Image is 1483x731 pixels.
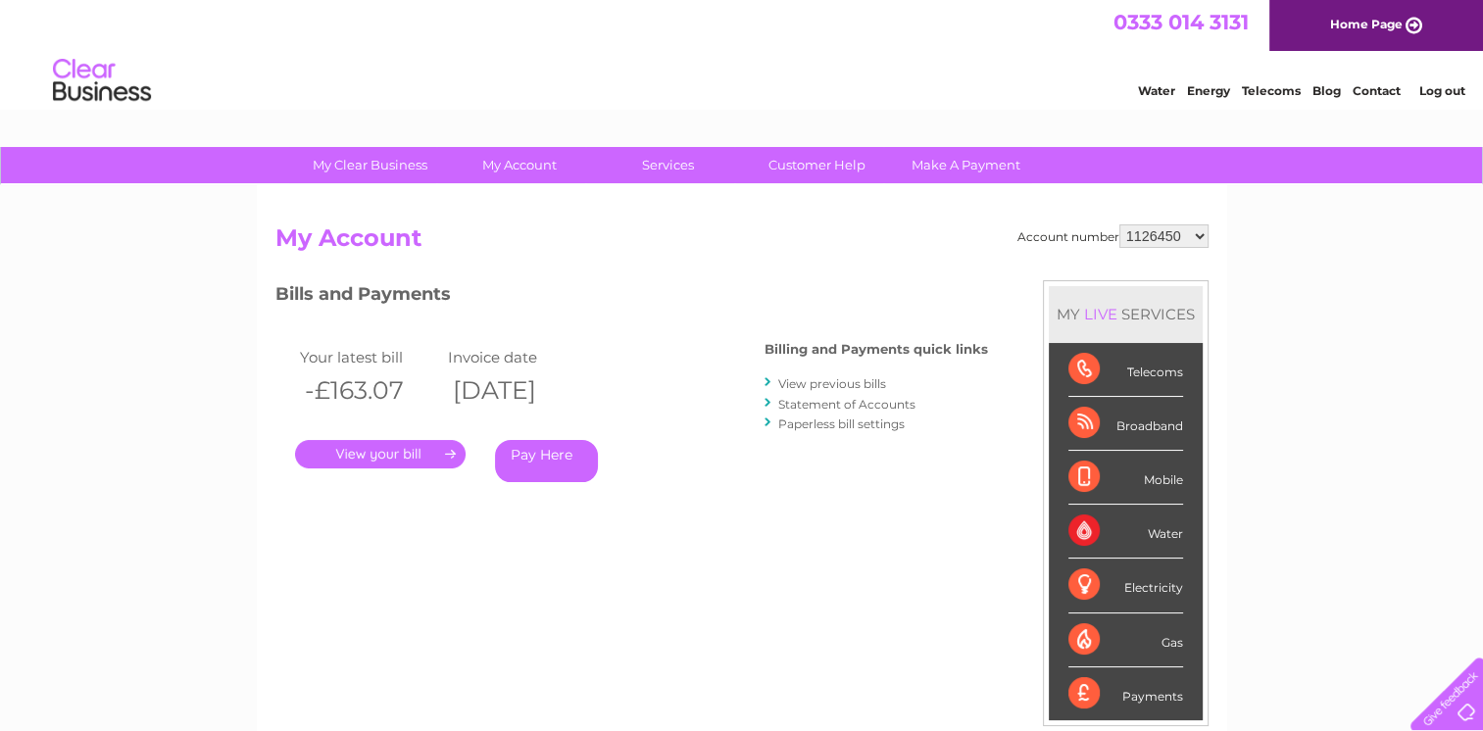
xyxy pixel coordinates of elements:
[1068,505,1183,559] div: Water
[885,147,1047,183] a: Make A Payment
[765,342,988,357] h4: Billing and Payments quick links
[495,440,598,482] a: Pay Here
[52,51,152,111] img: logo.png
[438,147,600,183] a: My Account
[1049,286,1203,342] div: MY SERVICES
[1068,559,1183,612] div: Electricity
[295,344,443,370] td: Your latest bill
[1068,613,1183,667] div: Gas
[1080,305,1121,323] div: LIVE
[289,147,451,183] a: My Clear Business
[1353,83,1401,98] a: Contact
[443,370,591,411] th: [DATE]
[778,376,886,391] a: View previous bills
[736,147,898,183] a: Customer Help
[295,440,466,468] a: .
[778,416,905,431] a: Paperless bill settings
[1113,10,1249,34] a: 0333 014 3131
[1138,83,1175,98] a: Water
[778,397,915,412] a: Statement of Accounts
[295,370,443,411] th: -£163.07
[1068,451,1183,505] div: Mobile
[1068,397,1183,451] div: Broadband
[279,11,1206,95] div: Clear Business is a trading name of Verastar Limited (registered in [GEOGRAPHIC_DATA] No. 3667643...
[587,147,749,183] a: Services
[443,344,591,370] td: Invoice date
[1068,667,1183,720] div: Payments
[275,224,1209,262] h2: My Account
[1068,343,1183,397] div: Telecoms
[1242,83,1301,98] a: Telecoms
[1418,83,1464,98] a: Log out
[1312,83,1341,98] a: Blog
[1187,83,1230,98] a: Energy
[275,280,988,315] h3: Bills and Payments
[1017,224,1209,248] div: Account number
